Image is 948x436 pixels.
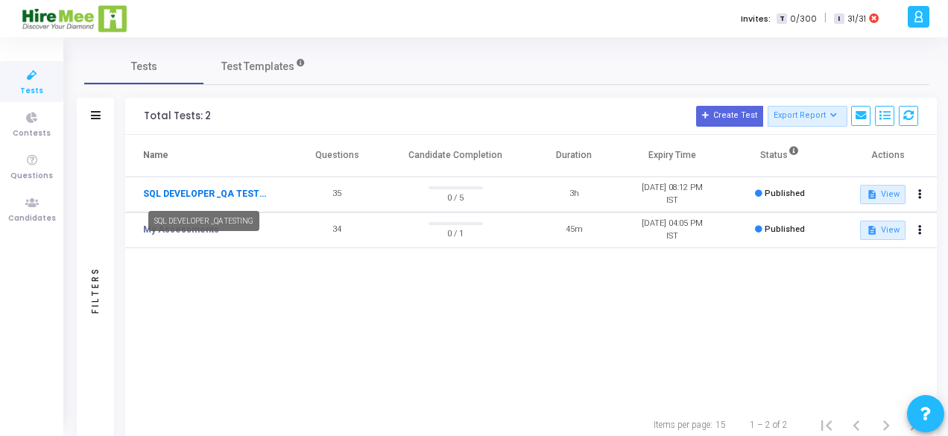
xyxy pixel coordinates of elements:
[824,10,827,26] span: |
[750,418,788,432] div: 1 – 2 of 2
[866,189,876,200] mat-icon: description
[866,225,876,236] mat-icon: description
[125,135,288,177] th: Name
[525,177,623,212] td: 3h
[429,225,483,240] span: 0 / 1
[777,13,786,25] span: T
[654,418,712,432] div: Items per page:
[143,187,267,200] a: SQL DEVELOPER _QA TESTING
[765,189,805,198] span: Published
[847,13,866,25] span: 31/31
[131,59,157,75] span: Tests
[288,177,387,212] td: 35
[525,135,623,177] th: Duration
[386,135,525,177] th: Candidate Completion
[10,170,53,183] span: Questions
[288,135,387,177] th: Questions
[834,13,844,25] span: I
[765,224,805,234] span: Published
[623,177,721,212] td: [DATE] 08:12 PM IST
[721,135,838,177] th: Status
[525,212,623,248] td: 45m
[696,106,763,127] button: Create Test
[838,135,937,177] th: Actions
[8,212,56,225] span: Candidates
[623,135,721,177] th: Expiry Time
[860,185,906,204] button: View
[21,4,129,34] img: logo
[768,106,847,127] button: Export Report
[715,418,726,432] div: 15
[20,85,43,98] span: Tests
[13,127,51,140] span: Contests
[144,110,211,122] div: Total Tests: 2
[288,212,387,248] td: 34
[148,211,259,231] div: SQL DEVELOPER _QA TESTING
[429,189,483,204] span: 0 / 5
[741,13,771,25] label: Invites:
[860,221,906,240] button: View
[790,13,817,25] span: 0/300
[89,208,102,372] div: Filters
[623,212,721,248] td: [DATE] 04:05 PM IST
[221,59,294,75] span: Test Templates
